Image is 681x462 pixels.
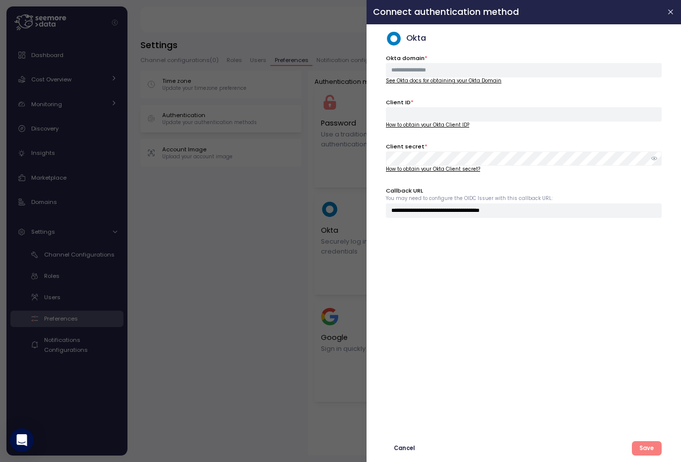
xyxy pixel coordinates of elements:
button: Cancel [386,441,422,456]
a: How to obtain your Okta Client ID? [386,122,662,129]
span: Cancel [394,442,415,455]
label: Okta domain [386,54,428,63]
p: You may need to configure the OIDC Issuer with this callback URL: [386,196,662,201]
label: Client ID [386,98,414,107]
h2: Connect authentication method [373,7,659,16]
a: See Okta docs for obtaining your Okta Domain [386,77,662,84]
p: Okta [406,32,426,45]
div: Open Intercom Messenger [10,428,34,452]
span: Save [639,442,654,455]
button: Save [632,441,662,456]
label: Client secret [386,142,428,151]
label: Callback URL [386,187,423,196]
a: How to obtain your Okta Client secret? [386,166,662,173]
